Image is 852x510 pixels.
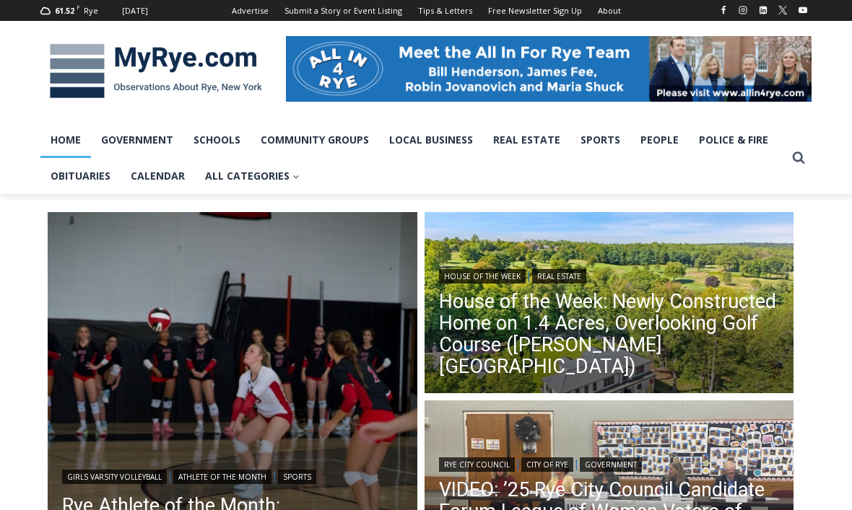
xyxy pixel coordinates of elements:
[439,291,780,377] a: House of the Week: Newly Constructed Home on 1.4 Acres, Overlooking Golf Course ([PERSON_NAME][GE...
[439,454,780,472] div: | |
[251,122,379,158] a: Community Groups
[786,145,812,171] button: View Search Form
[439,457,515,472] a: Rye City Council
[278,470,316,484] a: Sports
[183,122,251,158] a: Schools
[205,168,300,184] span: All Categories
[439,266,780,283] div: |
[40,122,91,158] a: Home
[77,3,80,11] span: F
[483,122,570,158] a: Real Estate
[62,470,167,484] a: Girls Varsity Volleyball
[173,470,271,484] a: Athlete of the Month
[286,36,812,101] img: All in for Rye
[521,457,573,472] a: City of Rye
[794,1,812,19] a: YouTube
[774,1,791,19] a: X
[84,4,98,17] div: Rye
[425,212,794,397] a: Read More House of the Week: Newly Constructed Home on 1.4 Acres, Overlooking Golf Course (Harris...
[195,158,310,194] a: All Categories
[62,467,403,484] div: | |
[379,122,483,158] a: Local Business
[40,122,786,195] nav: Primary Navigation
[122,4,148,17] div: [DATE]
[755,1,772,19] a: Linkedin
[532,269,586,283] a: Real Estate
[570,122,630,158] a: Sports
[55,5,74,16] span: 61.52
[439,269,526,283] a: House of the Week
[689,122,778,158] a: Police & Fire
[630,122,689,158] a: People
[91,122,183,158] a: Government
[734,1,752,19] a: Instagram
[121,158,195,194] a: Calendar
[425,212,794,397] img: 11 Boxwood Lane, Rye
[40,34,271,109] img: MyRye.com
[715,1,732,19] a: Facebook
[580,457,642,472] a: Government
[40,158,121,194] a: Obituaries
